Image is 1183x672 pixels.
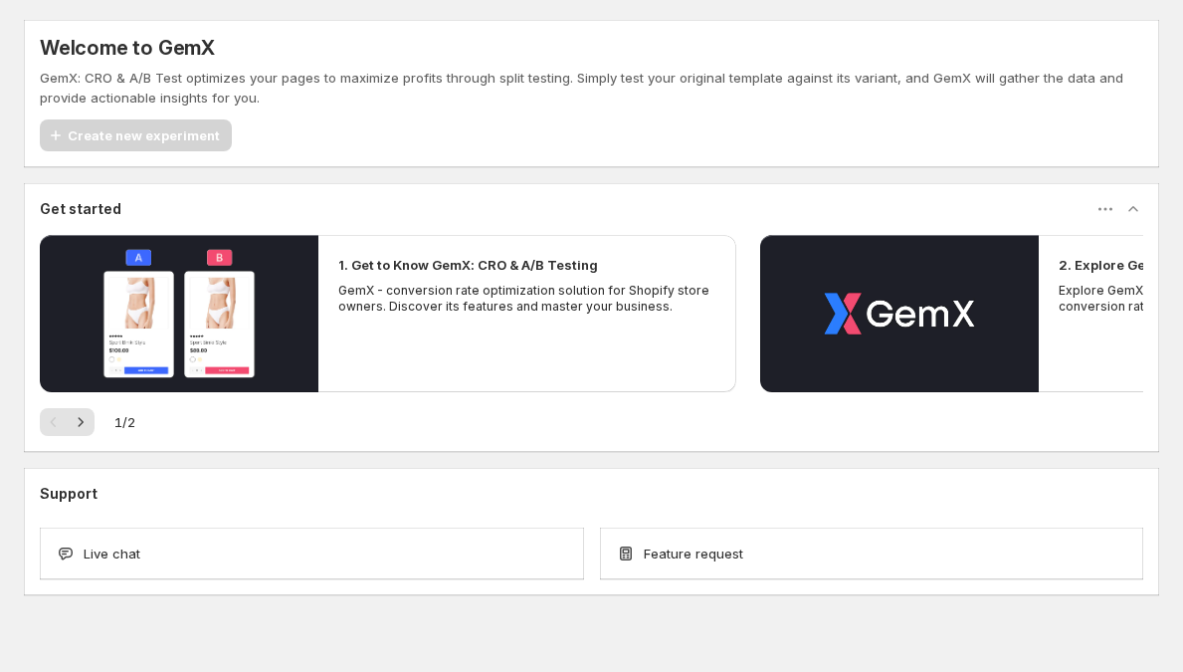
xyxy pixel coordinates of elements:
[40,199,121,219] h3: Get started
[40,235,318,392] button: Play video
[40,68,1143,108] p: GemX: CRO & A/B Test optimizes your pages to maximize profits through split testing. Simply test ...
[644,544,743,563] span: Feature request
[114,412,135,432] span: 1 / 2
[338,283,716,315] p: GemX - conversion rate optimization solution for Shopify store owners. Discover its features and ...
[760,235,1039,392] button: Play video
[84,544,140,563] span: Live chat
[40,484,98,504] h3: Support
[40,36,215,60] h5: Welcome to GemX
[40,408,95,436] nav: Pagination
[338,255,598,275] h2: 1. Get to Know GemX: CRO & A/B Testing
[67,408,95,436] button: Next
